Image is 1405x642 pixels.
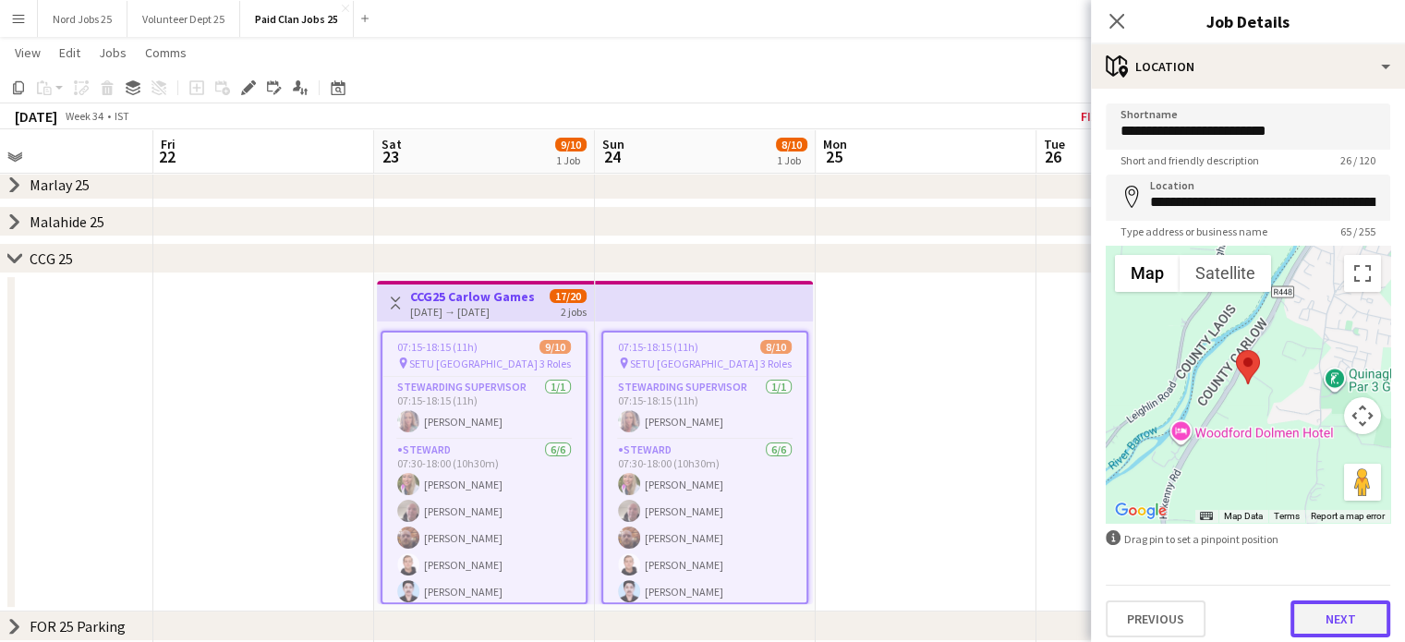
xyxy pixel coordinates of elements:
button: Map camera controls [1344,397,1381,434]
app-card-role: Steward6/607:30-18:00 (10h30m)[PERSON_NAME][PERSON_NAME][PERSON_NAME][PERSON_NAME][PERSON_NAME] [603,440,806,636]
span: 3 Roles [760,357,792,370]
app-card-role: Steward6/607:30-18:00 (10h30m)[PERSON_NAME][PERSON_NAME][PERSON_NAME][PERSON_NAME][PERSON_NAME] [382,440,586,636]
span: Short and friendly description [1106,153,1274,167]
div: FOR 25 Parking [30,617,126,636]
div: Marlay 25 [30,176,90,194]
div: IST [115,109,129,123]
span: 17/20 [550,289,587,303]
span: Edit [59,44,80,61]
span: 8/10 [760,340,792,354]
div: Location [1091,44,1405,89]
span: 25 [820,146,847,167]
span: View [15,44,41,61]
button: Show street map [1115,255,1180,292]
span: SETU [GEOGRAPHIC_DATA] [630,357,758,370]
span: 65 / 255 [1326,224,1390,238]
button: Keyboard shortcuts [1200,510,1213,523]
app-card-role: Stewarding Supervisor1/107:15-18:15 (11h)[PERSON_NAME] [603,377,806,440]
button: Next [1290,600,1390,637]
span: 9/10 [539,340,571,354]
a: Comms [138,41,194,65]
div: CCG 25 [30,249,73,268]
span: 22 [158,146,176,167]
span: 07:15-18:15 (11h) [618,340,698,354]
button: Previous [1106,600,1205,637]
div: 2 jobs [561,303,587,319]
img: Google [1110,499,1171,523]
span: Week 34 [61,109,107,123]
span: 23 [379,146,402,167]
div: Drag pin to set a pinpoint position [1106,530,1390,548]
span: Fri [161,136,176,152]
span: 24 [600,146,624,167]
a: Terms (opens in new tab) [1274,511,1300,521]
span: Comms [145,44,187,61]
button: Toggle fullscreen view [1344,255,1381,292]
button: Show satellite imagery [1180,255,1271,292]
span: SETU [GEOGRAPHIC_DATA] [409,357,538,370]
button: Nord Jobs 25 [38,1,127,37]
button: Map Data [1224,510,1263,523]
span: Jobs [99,44,127,61]
h3: CCG25 Carlow Games [410,288,535,305]
span: Sun [602,136,624,152]
button: Fix 5 errors [1073,104,1163,128]
a: View [7,41,48,65]
span: 26 [1041,146,1065,167]
span: 26 / 120 [1326,153,1390,167]
app-job-card: 07:15-18:15 (11h)9/10 SETU [GEOGRAPHIC_DATA]3 RolesStewarding Supervisor1/107:15-18:15 (11h)[PERS... [381,331,587,604]
a: Jobs [91,41,134,65]
div: [DATE] [15,107,57,126]
div: Malahide 25 [30,212,104,231]
span: 9/10 [555,138,587,151]
span: Type address or business name [1106,224,1282,238]
button: Drag Pegman onto the map to open Street View [1344,464,1381,501]
span: Tue [1044,136,1065,152]
app-job-card: 07:15-18:15 (11h)8/10 SETU [GEOGRAPHIC_DATA]3 RolesStewarding Supervisor1/107:15-18:15 (11h)[PERS... [601,331,808,604]
a: Edit [52,41,88,65]
a: Report a map error [1311,511,1385,521]
button: Volunteer Dept 25 [127,1,240,37]
app-card-role: Stewarding Supervisor1/107:15-18:15 (11h)[PERSON_NAME] [382,377,586,440]
span: Sat [382,136,402,152]
span: 3 Roles [539,357,571,370]
div: [DATE] → [DATE] [410,305,535,319]
h3: Job Details [1091,9,1405,33]
a: Open this area in Google Maps (opens a new window) [1110,499,1171,523]
div: 1 Job [777,153,806,167]
span: 8/10 [776,138,807,151]
div: 1 Job [556,153,586,167]
button: Paid Clan Jobs 25 [240,1,354,37]
span: Mon [823,136,847,152]
span: 07:15-18:15 (11h) [397,340,478,354]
